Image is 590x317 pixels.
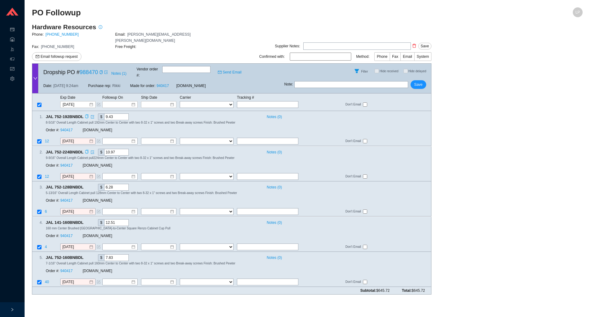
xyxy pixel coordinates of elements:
span: mail [218,70,222,74]
span: Phone: [32,32,44,37]
button: Notes (1) [111,70,127,74]
button: Notes (0) [264,184,282,188]
span: Followup On [102,95,123,100]
button: delete [411,42,418,50]
div: Copy [85,254,89,261]
span: [DOMAIN_NAME] [176,83,206,89]
span: Don't Email [345,279,363,285]
span: Ship Date [141,95,157,100]
span: filter [352,69,361,73]
span: Exp Date [60,95,75,100]
span: Save [414,81,423,88]
span: JAL 752-160BNBDL [46,254,89,261]
button: Save [418,43,431,50]
span: Notes ( 1 ) [111,70,126,77]
div: $ [98,184,104,191]
span: Order #: [46,128,59,133]
span: Email followup request [41,53,78,60]
span: 12 [45,139,50,144]
div: Supplier Notes: [275,43,300,49]
span: [DOMAIN_NAME] [83,128,112,133]
a: 940417 [60,234,73,238]
a: [PHONE_NUMBER] [45,32,79,37]
input: 9/17/2025 [62,138,89,145]
a: mailSend Email [218,69,242,75]
div: $ [98,113,104,120]
div: Copy [85,184,89,191]
span: export [91,150,94,154]
div: 3 . [32,184,43,190]
span: form [97,280,100,284]
span: form [97,210,100,214]
button: Notes (0) [264,219,282,224]
span: Notes ( 0 ) [267,255,282,261]
button: Notes (0) [264,113,282,118]
span: [DOMAIN_NAME] [83,163,112,168]
span: [PERSON_NAME][EMAIL_ADDRESS][PERSON_NAME][DOMAIN_NAME] [115,32,191,43]
span: Fax: [32,45,39,49]
div: 2 . [32,149,43,155]
span: $645.72 [412,288,425,293]
span: down [33,76,37,81]
span: form [97,175,100,178]
input: 9/17/2025 [62,209,89,215]
button: mailEmail followup request [32,52,81,61]
input: Hide delayed [403,69,408,73]
span: Hide received [380,69,398,73]
span: mail [36,55,39,59]
span: JAL 752-224BNBDL [46,149,89,156]
span: Don't Email [345,174,363,179]
span: delete [411,44,417,48]
span: info-circle [96,25,104,29]
span: Subtotal: [360,287,389,294]
span: export [91,115,94,119]
span: Notes ( 0 ) [267,114,282,120]
span: Filter [361,70,368,73]
span: Note : [284,81,293,88]
span: Tracking # [237,95,254,100]
a: export [89,149,94,155]
h3: Hardware Resources [32,23,96,31]
span: Notes ( 0 ) [267,149,282,155]
span: 4 [45,245,48,249]
span: Rikki [112,83,120,89]
span: System [417,54,429,59]
span: Order #: [46,269,59,273]
span: [DATE] 9:24am [53,83,78,89]
span: form [97,245,100,249]
input: 9/17/2025 [63,101,89,108]
span: Free Freight: [115,45,136,49]
div: Copy [85,149,89,156]
span: Phone [377,54,387,59]
button: Notes (0) [264,254,282,259]
div: Copy [85,113,89,120]
a: export [89,114,94,120]
span: form [97,103,100,106]
span: 160 mm Center Brushed [GEOGRAPHIC_DATA]-to-Center Square Renzo Cabinet Cup Pull [46,227,170,230]
span: form [97,140,100,143]
span: Don't Email [345,102,363,107]
a: 940417 [157,84,169,88]
button: Filter [352,66,362,76]
div: 1 . [32,114,43,120]
span: credit-card [10,25,14,35]
h2: PO Followup [32,7,445,18]
span: Notes ( 0 ) [267,220,282,226]
span: Fax [392,54,398,59]
a: 940417 [60,128,73,133]
span: Order #: [46,163,59,168]
span: 5-13/16" Overall Length Cabinet pull 128mm Center to Center with two 8-32 x 1" screws and two Bre... [46,191,237,195]
span: [DOMAIN_NAME] [83,269,112,273]
div: 4 . [32,220,43,226]
span: Order #: [46,199,59,203]
span: copy [85,150,89,154]
a: 940417 [60,199,73,203]
div: Copy [85,219,89,226]
a: export [104,69,108,75]
span: 12 [45,174,50,179]
span: Date: [43,83,52,89]
span: Don't Email [345,209,363,214]
input: 9/17/2025 [62,173,89,180]
a: 940417 [60,163,73,168]
div: 5 . [32,255,43,261]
